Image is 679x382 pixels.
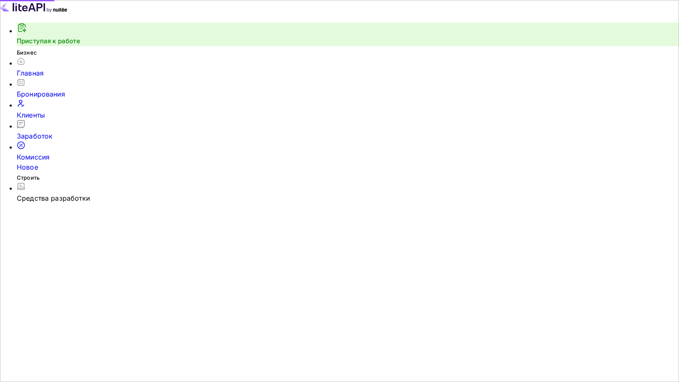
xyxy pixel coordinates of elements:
a: Заработок [17,120,679,141]
a: КомиссияНовое [17,141,679,172]
ya-tr-span: Бизнес [17,49,37,56]
ya-tr-span: Средства разработки [17,194,90,202]
ya-tr-span: Главная [17,69,44,77]
ya-tr-span: Новое [17,163,38,171]
a: Главная [17,57,679,78]
ya-tr-span: Клиенты [17,111,45,119]
ya-tr-span: Заработок [17,132,52,140]
a: Бронирования [17,78,679,99]
ya-tr-span: Бронирования [17,90,65,98]
ya-tr-span: Строить [17,174,39,181]
a: Клиенты [17,99,679,120]
ya-tr-span: Комиссия [17,153,50,161]
div: Приступая к работе [17,23,679,46]
a: Приступая к работе [17,37,80,45]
